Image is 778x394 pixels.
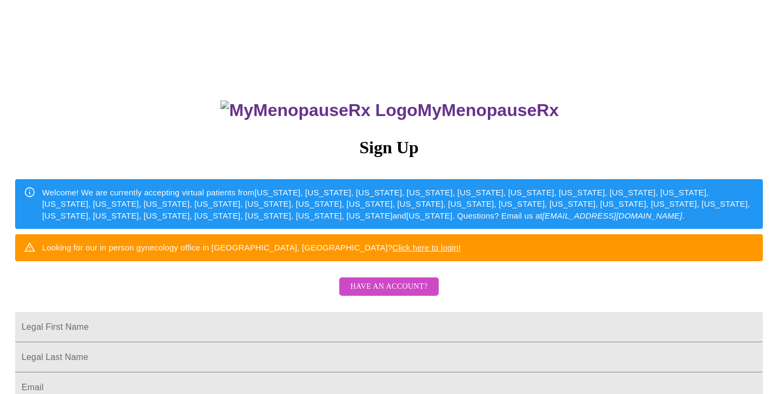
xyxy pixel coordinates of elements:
a: Have an account? [337,289,441,298]
em: [EMAIL_ADDRESS][DOMAIN_NAME] [542,211,682,220]
h3: Sign Up [15,138,763,158]
h3: MyMenopauseRx [17,100,763,120]
div: Welcome! We are currently accepting virtual patients from [US_STATE], [US_STATE], [US_STATE], [US... [42,182,754,226]
img: MyMenopauseRx Logo [220,100,417,120]
a: Click here to login! [392,243,461,252]
button: Have an account? [339,277,438,296]
div: Looking for our in person gynecology office in [GEOGRAPHIC_DATA], [GEOGRAPHIC_DATA]? [42,237,461,257]
span: Have an account? [350,280,427,294]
